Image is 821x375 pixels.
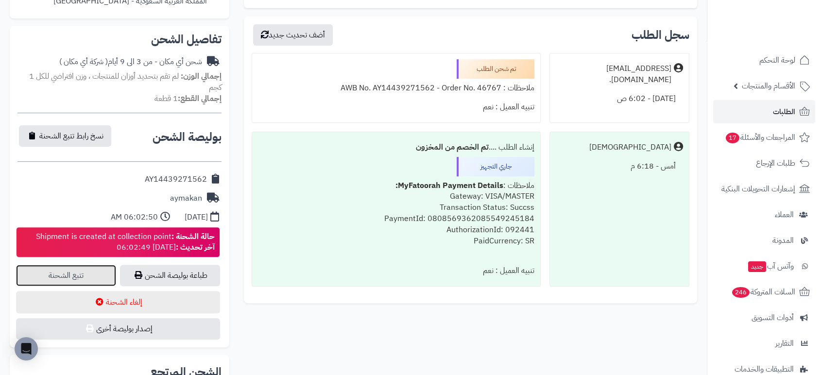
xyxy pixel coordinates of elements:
div: [DEMOGRAPHIC_DATA] [589,142,671,153]
a: وآتس آبجديد [713,255,815,278]
span: العملاء [775,208,794,222]
a: السلات المتروكة246 [713,280,815,304]
div: [DATE] [185,212,208,223]
span: لوحة التحكم [759,53,795,67]
span: المدونة [772,234,794,247]
div: ملاحظات : Gateway: VISA/MASTER Transaction Status: Succss PaymentId: 0808569362085549245184 Autho... [258,176,534,262]
div: Open Intercom Messenger [15,337,38,360]
div: جاري التجهيز [457,157,534,176]
span: جديد [748,261,766,272]
a: التقارير [713,332,815,355]
button: إلغاء الشحنة [16,291,220,313]
h2: بوليصة الشحن [153,131,222,143]
div: تنبيه العميل : نعم [258,261,534,280]
span: المراجعات والأسئلة [725,131,795,144]
b: تم الخصم من المخزون [416,141,489,153]
span: ( شركة أي مكان ) [59,56,108,68]
div: إنشاء الطلب .... [258,138,534,157]
span: وآتس آب [747,259,794,273]
div: أمس - 6:18 م [556,157,683,176]
a: أدوات التسويق [713,306,815,329]
small: 1 قطعة [154,93,222,104]
strong: إجمالي الوزن: [181,70,222,82]
div: ملاحظات : AWB No. AY14439271562 - Order No. 46767 [258,79,534,98]
span: الطلبات [773,105,795,119]
div: تنبيه العميل : نعم [258,98,534,117]
strong: آخر تحديث : [176,241,215,253]
h2: تفاصيل الشحن [17,34,222,45]
span: إشعارات التحويلات البنكية [721,182,795,196]
span: نسخ رابط تتبع الشحنة [39,130,103,142]
h3: سجل الطلب [632,29,689,41]
a: المدونة [713,229,815,252]
span: أدوات التسويق [752,311,794,324]
a: طلبات الإرجاع [713,152,815,175]
a: العملاء [713,203,815,226]
div: Shipment is created at collection point [DATE] 06:02:49 [36,231,215,254]
a: تتبع الشحنة [16,265,116,286]
div: 06:02:50 AM [111,212,158,223]
div: [DATE] - 6:02 ص [556,89,683,108]
span: التقارير [775,337,794,350]
div: تم شحن الطلب [457,59,534,79]
a: طباعة بوليصة الشحن [120,265,220,286]
a: الطلبات [713,100,815,123]
span: 246 [732,287,750,298]
a: لوحة التحكم [713,49,815,72]
button: أضف تحديث جديد [253,24,333,46]
span: 17 [726,133,739,143]
a: المراجعات والأسئلة17 [713,126,815,149]
button: نسخ رابط تتبع الشحنة [19,125,111,147]
span: السلات المتروكة [731,285,795,299]
b: MyFatoorah Payment Details: [395,180,503,191]
button: إصدار بوليصة أخرى [16,318,220,340]
span: الأقسام والمنتجات [742,79,795,93]
strong: إجمالي القطع: [178,93,222,104]
div: AY14439271562 [145,174,207,185]
div: [EMAIL_ADDRESS][DOMAIN_NAME]. [556,63,671,85]
span: لم تقم بتحديد أوزان للمنتجات ، وزن افتراضي للكل 1 كجم [29,70,222,93]
div: شحن أي مكان - من 3 الى 9 أيام [59,56,202,68]
strong: حالة الشحنة : [171,231,215,242]
a: إشعارات التحويلات البنكية [713,177,815,201]
div: aymakan [170,193,202,204]
span: طلبات الإرجاع [756,156,795,170]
